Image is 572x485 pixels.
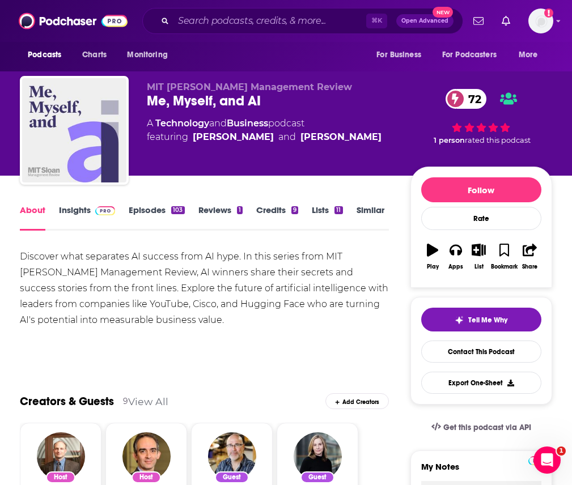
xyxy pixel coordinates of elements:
[28,47,61,63] span: Podcasts
[122,432,171,480] img: Shervin Khodabandeh
[448,263,463,270] div: Apps
[455,316,464,325] img: tell me why sparkle
[128,395,168,407] a: View All
[294,432,342,480] img: Rebecca Finlay
[557,446,566,456] span: 1
[193,130,274,144] a: Sam Ransbotham
[237,206,243,214] div: 1
[396,14,454,28] button: Open AdvancedNew
[468,316,507,325] span: Tell Me Why
[215,471,249,483] div: Guest
[300,130,382,144] a: Shervin Khodabandeh
[173,12,366,30] input: Search podcasts, credits, & more...
[119,44,182,66] button: open menu
[410,82,552,152] div: 72 1 personrated this podcast
[59,205,115,231] a: InsightsPodchaser Pro
[22,78,126,182] img: Me, Myself, and AI
[497,11,515,31] a: Show notifications dropdown
[208,432,256,480] img: Mark Surman
[544,8,553,18] svg: Add a profile image
[444,236,468,277] button: Apps
[421,461,541,481] label: My Notes
[82,47,107,63] span: Charts
[433,7,453,18] span: New
[209,118,227,129] span: and
[528,8,553,33] img: User Profile
[132,471,161,483] div: Host
[533,446,561,474] iframe: Intercom live chat
[491,263,518,270] div: Bookmark
[528,454,548,465] a: Pro website
[325,393,389,409] div: Add Creators
[421,372,541,394] button: Export One-Sheet
[357,205,384,231] a: Similar
[528,456,548,465] img: Podchaser Pro
[227,118,268,129] a: Business
[142,8,463,34] div: Search podcasts, credits, & more...
[127,47,167,63] span: Monitoring
[421,308,541,331] button: tell me why sparkleTell Me Why
[300,471,334,483] div: Guest
[129,205,184,231] a: Episodes103
[37,432,85,480] img: Sam Ransbotham
[291,206,298,214] div: 9
[171,206,184,214] div: 103
[20,205,45,231] a: About
[522,263,537,270] div: Share
[435,44,513,66] button: open menu
[528,8,553,33] span: Logged in as AnthonyLam
[427,263,439,270] div: Play
[442,47,497,63] span: For Podcasters
[334,206,342,214] div: 11
[401,18,448,24] span: Open Advanced
[474,263,484,270] div: List
[20,394,114,409] a: Creators & Guests
[95,206,115,215] img: Podchaser Pro
[147,130,382,144] span: featuring
[467,236,490,277] button: List
[20,249,389,328] div: Discover what separates AI success from AI hype. In this series from MIT [PERSON_NAME] Management...
[443,423,531,432] span: Get this podcast via API
[368,44,435,66] button: open menu
[457,89,487,109] span: 72
[519,47,538,63] span: More
[278,130,296,144] span: and
[147,117,382,144] div: A podcast
[147,82,352,92] span: MIT [PERSON_NAME] Management Review
[421,177,541,202] button: Follow
[511,44,552,66] button: open menu
[198,205,243,231] a: Reviews1
[312,205,342,231] a: Lists11
[46,471,75,483] div: Host
[19,10,128,32] img: Podchaser - Follow, Share and Rate Podcasts
[123,396,128,406] div: 9
[376,47,421,63] span: For Business
[469,11,488,31] a: Show notifications dropdown
[366,14,387,28] span: ⌘ K
[518,236,541,277] button: Share
[155,118,209,129] a: Technology
[421,236,444,277] button: Play
[20,44,76,66] button: open menu
[422,414,540,441] a: Get this podcast via API
[465,136,531,144] span: rated this podcast
[490,236,518,277] button: Bookmark
[75,44,113,66] a: Charts
[421,207,541,230] div: Rate
[528,8,553,33] button: Show profile menu
[434,136,465,144] span: 1 person
[446,89,487,109] a: 72
[256,205,298,231] a: Credits9
[421,341,541,363] a: Contact This Podcast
